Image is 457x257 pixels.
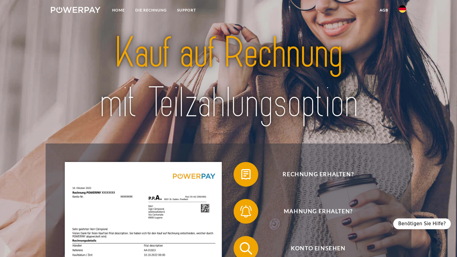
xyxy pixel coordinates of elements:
[68,26,389,130] img: title-powerpay_de.svg
[234,162,394,187] button: Rechnung erhalten?
[238,204,254,219] img: qb_bell.svg
[51,7,100,13] img: logo-powerpay-white.svg
[399,5,406,13] img: de
[130,5,172,16] a: DIE RECHNUNG
[393,218,451,229] div: Benötigen Sie Hilfe?
[374,5,394,16] a: agb
[238,241,254,256] img: qb_search.svg
[243,162,394,187] span: Rechnung erhalten?
[172,5,201,16] a: SUPPORT
[243,199,394,224] span: Mahnung erhalten?
[234,199,394,224] button: Mahnung erhalten?
[238,167,254,182] img: qb_bill.svg
[107,5,130,16] a: Home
